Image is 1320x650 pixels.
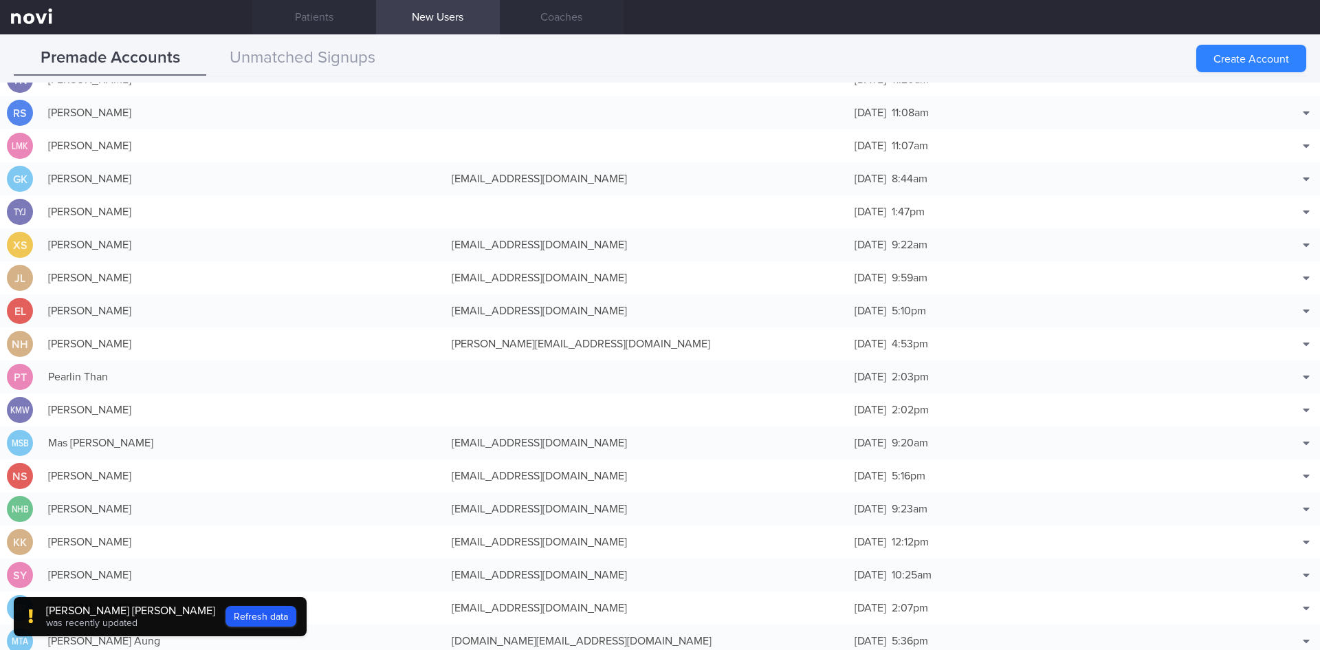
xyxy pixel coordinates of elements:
[892,371,929,382] span: 2:03pm
[9,199,31,226] div: TYJ
[41,594,445,622] div: [PERSON_NAME]
[892,404,929,415] span: 2:02pm
[7,100,33,127] div: RS
[41,429,445,457] div: Mas [PERSON_NAME]
[41,363,445,391] div: Pearlin Than
[855,239,886,250] span: [DATE]
[445,429,848,457] div: [EMAIL_ADDRESS][DOMAIN_NAME]
[445,165,848,193] div: [EMAIL_ADDRESS][DOMAIN_NAME]
[41,99,445,127] div: [PERSON_NAME]
[892,272,927,283] span: 9:59am
[445,594,848,622] div: [EMAIL_ADDRESS][DOMAIN_NAME]
[445,528,848,556] div: [EMAIL_ADDRESS][DOMAIN_NAME]
[41,495,445,523] div: [PERSON_NAME]
[855,570,886,581] span: [DATE]
[892,437,928,448] span: 9:20am
[855,272,886,283] span: [DATE]
[855,503,886,514] span: [DATE]
[7,562,33,589] div: SY
[892,140,928,151] span: 11:07am
[855,140,886,151] span: [DATE]
[7,529,33,556] div: KK
[7,298,33,325] div: EL
[7,331,33,358] div: NH
[41,462,445,490] div: [PERSON_NAME]
[41,132,445,160] div: [PERSON_NAME]
[445,231,848,259] div: [EMAIL_ADDRESS][DOMAIN_NAME]
[41,528,445,556] div: [PERSON_NAME]
[892,239,927,250] span: 9:22am
[41,297,445,325] div: [PERSON_NAME]
[855,206,886,217] span: [DATE]
[855,603,886,614] span: [DATE]
[892,173,927,184] span: 8:44am
[9,496,31,523] div: NHB
[41,561,445,589] div: [PERSON_NAME]
[855,470,886,481] span: [DATE]
[14,41,206,76] button: Premade Accounts
[892,206,925,217] span: 1:47pm
[41,264,445,292] div: [PERSON_NAME]
[46,618,137,628] span: was recently updated
[855,305,886,316] span: [DATE]
[445,495,848,523] div: [EMAIL_ADDRESS][DOMAIN_NAME]
[855,371,886,382] span: [DATE]
[855,173,886,184] span: [DATE]
[892,338,928,349] span: 4:53pm
[892,470,925,481] span: 5:16pm
[206,41,399,76] button: Unmatched Signups
[7,265,33,292] div: JL
[7,166,33,193] div: GK
[892,603,928,614] span: 2:07pm
[855,636,886,647] span: [DATE]
[1196,45,1306,72] button: Create Account
[41,396,445,424] div: [PERSON_NAME]
[855,338,886,349] span: [DATE]
[855,107,886,118] span: [DATE]
[7,463,33,490] div: NS
[892,74,929,85] span: 11:20am
[892,107,929,118] span: 11:08am
[445,561,848,589] div: [EMAIL_ADDRESS][DOMAIN_NAME]
[46,604,215,618] div: [PERSON_NAME] [PERSON_NAME]
[445,330,848,358] div: [PERSON_NAME][EMAIL_ADDRESS][DOMAIN_NAME]
[892,503,927,514] span: 9:23am
[445,264,848,292] div: [EMAIL_ADDRESS][DOMAIN_NAME]
[7,595,33,622] div: JP
[9,133,31,160] div: LMK
[445,297,848,325] div: [EMAIL_ADDRESS][DOMAIN_NAME]
[9,397,31,424] div: KMW
[7,364,33,391] div: PT
[41,198,445,226] div: [PERSON_NAME]
[855,404,886,415] span: [DATE]
[855,74,886,85] span: [DATE]
[855,437,886,448] span: [DATE]
[41,330,445,358] div: [PERSON_NAME]
[225,606,296,627] button: Refresh data
[9,430,31,457] div: MSB
[892,570,932,581] span: 10:25am
[855,537,886,548] span: [DATE]
[41,231,445,259] div: [PERSON_NAME]
[892,305,926,316] span: 5:10pm
[445,462,848,490] div: [EMAIL_ADDRESS][DOMAIN_NAME]
[892,537,929,548] span: 12:12pm
[892,636,928,647] span: 5:36pm
[7,232,33,259] div: XS
[41,165,445,193] div: [PERSON_NAME]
